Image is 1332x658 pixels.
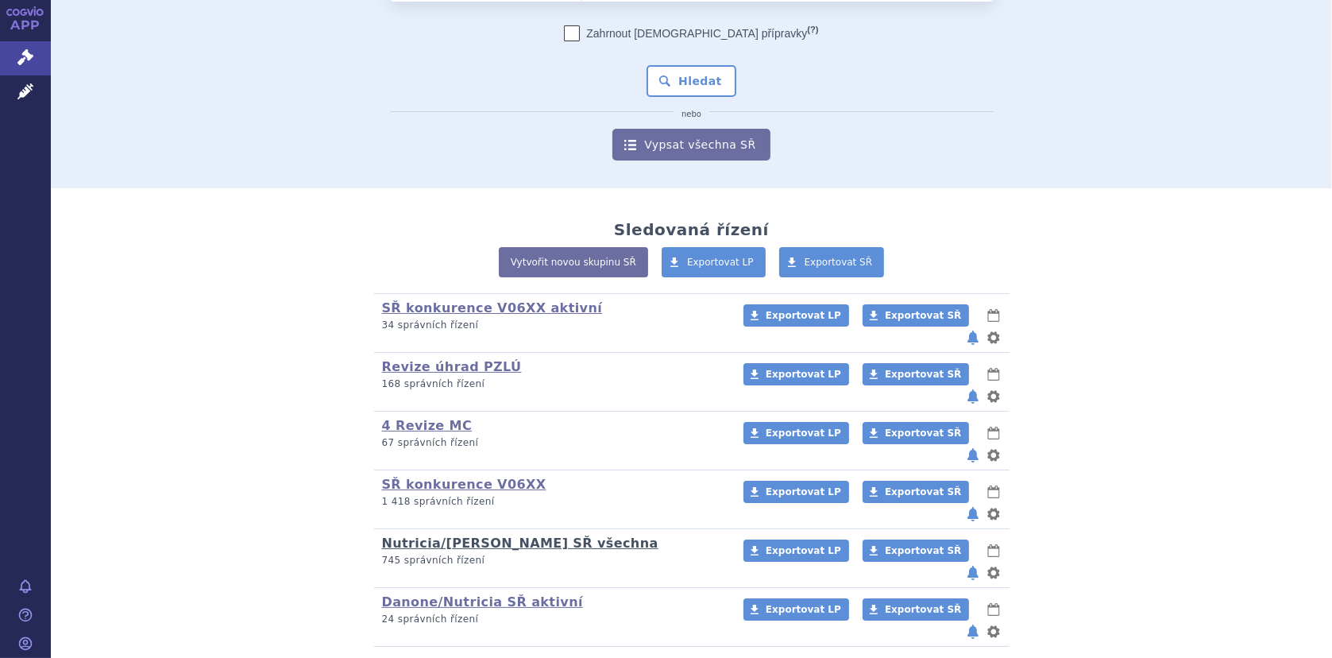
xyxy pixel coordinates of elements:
[965,505,981,524] button: notifikace
[382,319,723,332] p: 34 správních řízení
[766,545,841,556] span: Exportovat LP
[986,505,1002,524] button: nastavení
[885,369,961,380] span: Exportovat SŘ
[766,428,841,439] span: Exportovat LP
[766,604,841,615] span: Exportovat LP
[647,65,736,97] button: Hledat
[674,110,709,119] i: nebo
[382,436,723,450] p: 67 správních řízení
[382,477,546,492] a: SŘ konkurence V06XX
[986,563,1002,583] button: nastavení
[766,486,841,497] span: Exportovat LP
[766,310,841,321] span: Exportovat LP
[986,306,1002,325] button: lhůty
[779,247,885,277] a: Exportovat SŘ
[382,418,473,433] a: 4 Revize MC
[863,422,969,444] a: Exportovat SŘ
[863,363,969,385] a: Exportovat SŘ
[986,424,1002,443] button: lhůty
[382,495,723,509] p: 1 418 správních řízení
[885,486,961,497] span: Exportovat SŘ
[564,25,818,41] label: Zahrnout [DEMOGRAPHIC_DATA] přípravky
[965,622,981,641] button: notifikace
[863,481,969,503] a: Exportovat SŘ
[965,387,981,406] button: notifikace
[743,304,849,327] a: Exportovat LP
[885,310,961,321] span: Exportovat SŘ
[743,422,849,444] a: Exportovat LP
[807,25,818,35] abbr: (?)
[743,481,849,503] a: Exportovat LP
[499,247,648,277] a: Vytvořit novou skupinu SŘ
[986,387,1002,406] button: nastavení
[965,563,981,583] button: notifikace
[986,446,1002,465] button: nastavení
[863,540,969,562] a: Exportovat SŘ
[743,540,849,562] a: Exportovat LP
[687,257,754,268] span: Exportovat LP
[885,428,961,439] span: Exportovat SŘ
[885,604,961,615] span: Exportovat SŘ
[382,594,583,610] a: Danone/Nutricia SŘ aktivní
[382,613,723,626] p: 24 správních řízení
[662,247,766,277] a: Exportovat LP
[863,598,969,621] a: Exportovat SŘ
[986,328,1002,347] button: nastavení
[885,545,961,556] span: Exportovat SŘ
[986,482,1002,501] button: lhůty
[863,304,969,327] a: Exportovat SŘ
[743,363,849,385] a: Exportovat LP
[986,600,1002,619] button: lhůty
[382,536,658,551] a: Nutricia/[PERSON_NAME] SŘ všechna
[986,541,1002,560] button: lhůty
[766,369,841,380] span: Exportovat LP
[986,365,1002,384] button: lhůty
[382,300,603,315] a: SŘ konkurence V06XX aktivní
[965,328,981,347] button: notifikace
[382,554,723,567] p: 745 správních řízení
[614,220,769,239] h2: Sledovaná řízení
[743,598,849,621] a: Exportovat LP
[382,359,522,374] a: Revize úhrad PZLÚ
[805,257,873,268] span: Exportovat SŘ
[965,446,981,465] button: notifikace
[612,129,770,161] a: Vypsat všechna SŘ
[382,377,723,391] p: 168 správních řízení
[986,622,1002,641] button: nastavení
